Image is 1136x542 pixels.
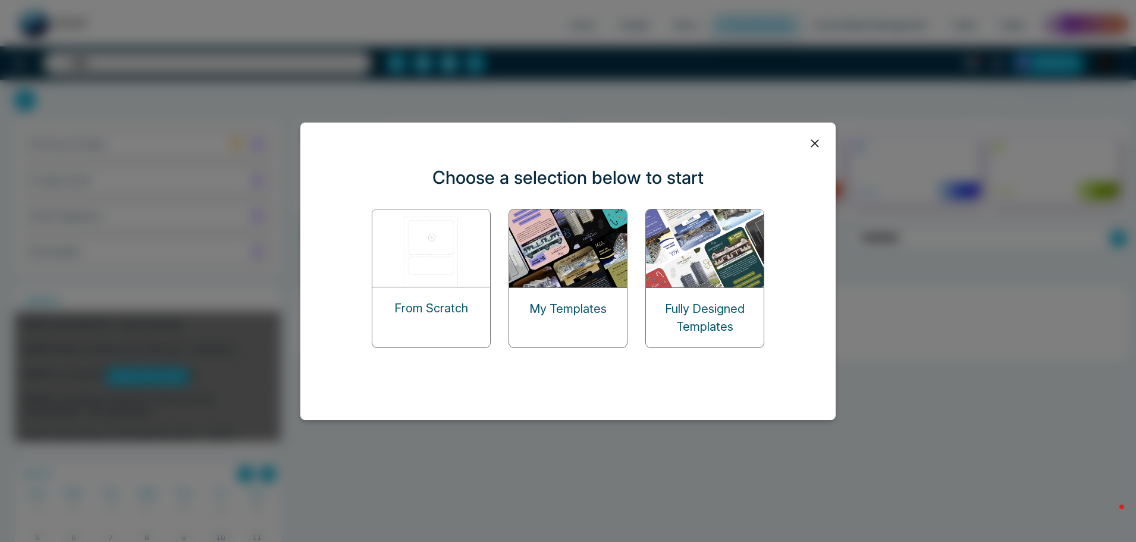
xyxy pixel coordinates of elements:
[529,300,607,318] p: My Templates
[432,164,704,191] p: Choose a selection below to start
[372,209,491,287] img: start-from-scratch.png
[646,300,764,336] p: Fully Designed Templates
[394,299,468,317] p: From Scratch
[646,209,765,287] img: designed-templates.png
[1096,502,1124,530] iframe: Intercom live chat
[509,209,628,287] img: my-templates.png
